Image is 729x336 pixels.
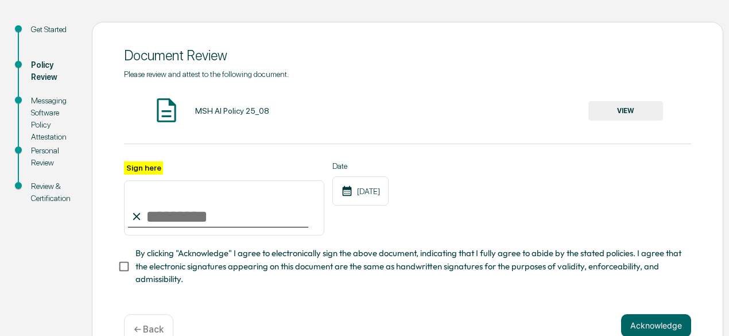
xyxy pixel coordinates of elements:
button: VIEW [588,101,663,121]
p: ← Back [134,324,164,335]
span: Please review and attest to the following document. [124,69,289,79]
img: Document Icon [152,96,181,125]
span: By clicking "Acknowledge" I agree to electronically sign the above document, indicating that I fu... [135,247,682,285]
div: Policy Review [31,59,73,83]
label: Date [332,161,389,171]
div: [DATE] [332,176,389,206]
div: MSH AI Policy 25_08 [195,106,269,115]
div: Personal Review [31,145,73,169]
div: Get Started [31,24,73,36]
div: Document Review [124,47,691,64]
label: Sign here [124,161,163,175]
div: Review & Certification [31,180,73,204]
div: Messaging Software Policy Attestation [31,95,73,143]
